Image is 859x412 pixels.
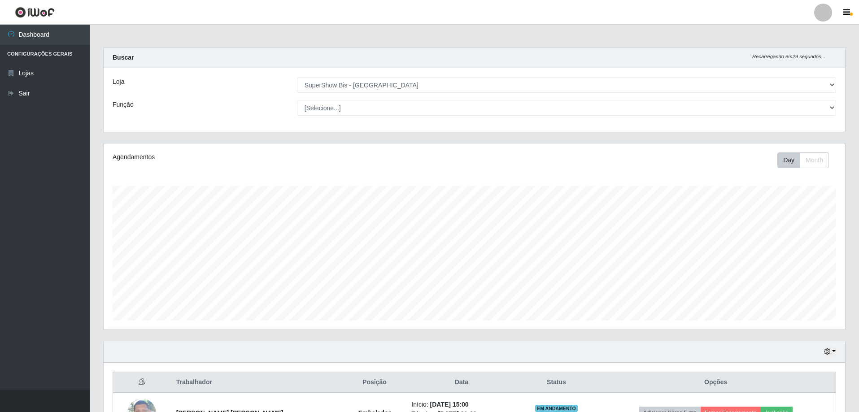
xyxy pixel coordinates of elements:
label: Função [113,100,134,109]
button: Day [777,152,800,168]
th: Trabalhador [171,372,343,393]
img: CoreUI Logo [15,7,55,18]
th: Posição [343,372,406,393]
th: Data [406,372,517,393]
li: Início: [411,400,511,409]
strong: Buscar [113,54,134,61]
th: Opções [596,372,836,393]
button: Month [800,152,829,168]
i: Recarregando em 29 segundos... [752,54,825,59]
th: Status [517,372,596,393]
span: EM ANDAMENTO [535,405,578,412]
div: Agendamentos [113,152,406,162]
div: Toolbar with button groups [777,152,836,168]
label: Loja [113,77,124,87]
time: [DATE] 15:00 [430,401,469,408]
div: First group [777,152,829,168]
